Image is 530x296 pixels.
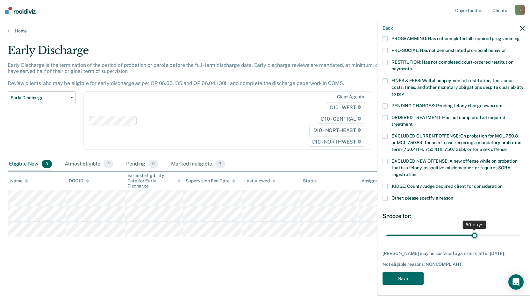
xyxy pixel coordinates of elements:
div: Early Discharge [8,44,405,62]
div: Status [303,178,317,184]
span: PENDING CHARGES: Pending felony charges/warrant [391,103,503,108]
span: 3 [42,160,52,168]
div: Name [10,178,28,184]
span: PRO-SOCIAL: Has not demonstrated pro-social behavior [391,48,506,53]
div: Almost Eligible [63,157,115,171]
span: D10 - NORTHWEST [308,137,365,147]
button: Save [383,272,424,285]
span: 0 [148,160,158,168]
span: FINES & FEES: Willful nonpayment of restitution, fees, court costs, fines, and other monetary obl... [391,78,524,96]
div: Open Intercom Messenger [508,274,524,290]
span: D10 - WEST [326,102,365,112]
p: Early Discharge is the termination of the period of probation or parole before the full-term disc... [8,62,403,87]
span: ORDERED TREATMENT: Has not completed all required treatment [391,115,505,127]
div: S [515,5,525,15]
span: EXCLUDED CURRENT OFFENSE: On probation for MCL 750.81 or MCL 750.84, for an offense requiring a m... [391,133,521,152]
button: Back [383,25,393,31]
span: PROGRAMMING: Has not completed all required programming [391,36,520,41]
div: Assigned to [362,178,391,184]
span: RESTITUTION: Has not completed court-ordered restitution payments [391,60,513,71]
div: Pending [125,157,160,171]
div: Eligible Now [8,157,53,171]
div: Clear agents [337,94,364,100]
span: D10 - NORTHEAST [309,125,365,135]
img: Recidiviz [5,7,36,14]
span: 2 [104,160,113,168]
span: Other: please specify a reason [391,195,453,201]
div: 60 days [463,221,486,229]
span: 7 [215,160,225,168]
a: Home [8,28,522,34]
div: Earliest Eligibility Date for Early Discharge [127,173,181,189]
div: Marked Ineligible [170,157,226,171]
div: Snooze for: [383,213,525,220]
span: D10 - CENTRAL [317,114,365,124]
div: DOC ID [69,178,89,184]
span: Early Discharge [11,95,68,101]
div: Last Viewed [244,178,275,184]
div: Not eligible reasons: NONCOMPLIANT [383,262,525,267]
span: EXCLUDED NEW OFFENSE: A new offense while on probation that is a felony, assaultive misdemeanor, ... [391,159,517,177]
span: JUDGE: County Judge declined client for consideration [391,184,503,189]
div: Supervision End Date [186,178,235,184]
div: [PERSON_NAME] may be surfaced again on or after [DATE]. [383,251,525,256]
